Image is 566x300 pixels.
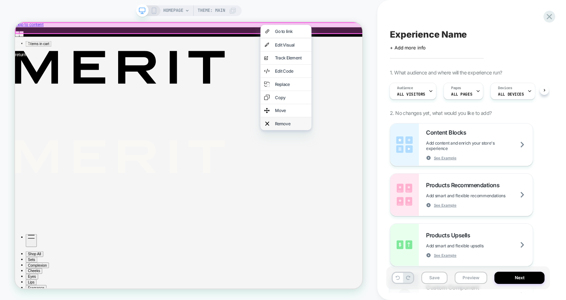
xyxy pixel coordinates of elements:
span: Content Blocks [426,129,470,136]
span: 0 [17,26,45,32]
div: Copy [347,97,390,104]
button: Next [494,272,545,284]
span: 2. No changes yet, what would you like to add? [390,110,492,116]
img: copy element [332,96,339,105]
span: Theme: MAIN [198,5,225,16]
span: See Example [434,253,456,258]
span: Pages [451,86,461,91]
button: Preview [455,272,487,284]
img: replace element [332,78,339,87]
img: move element [332,113,339,122]
span: See Example [434,155,456,160]
span: ALL PAGES [451,92,472,97]
button: Save [421,272,448,284]
span: + Add more info [390,45,426,50]
span: items in cart [20,26,45,32]
span: Devices [498,86,512,91]
div: Remove [347,132,390,139]
div: Replace [347,79,390,86]
span: Add content and enrich your store's experience [426,140,533,151]
span: Products Upsells [426,232,474,239]
span: See Example [434,203,456,208]
div: Go to link [347,9,390,16]
span: All Visitors [397,92,425,97]
span: HOMEPAGE [163,5,183,16]
span: 1. What audience and where will the experience run? [390,69,502,76]
span: ALL DEVICES [498,92,524,97]
img: go to link [334,8,339,17]
button: 0items in cart [14,25,48,33]
span: Experience Name [390,29,467,40]
span: Add smart and flexible upsells [426,243,501,248]
div: Move [347,114,390,121]
span: Products Recommendations [426,182,503,189]
img: visual edit [332,25,339,35]
div: Edit Code [347,62,390,69]
img: remove element [334,131,339,140]
div: Track Element [347,44,390,51]
img: edit code [332,61,339,70]
button: Show Mobile Menu [14,282,29,300]
div: Edit Visual [347,26,390,34]
span: Add smart and flexible recommendations [426,193,523,198]
span: Audience [397,86,413,91]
